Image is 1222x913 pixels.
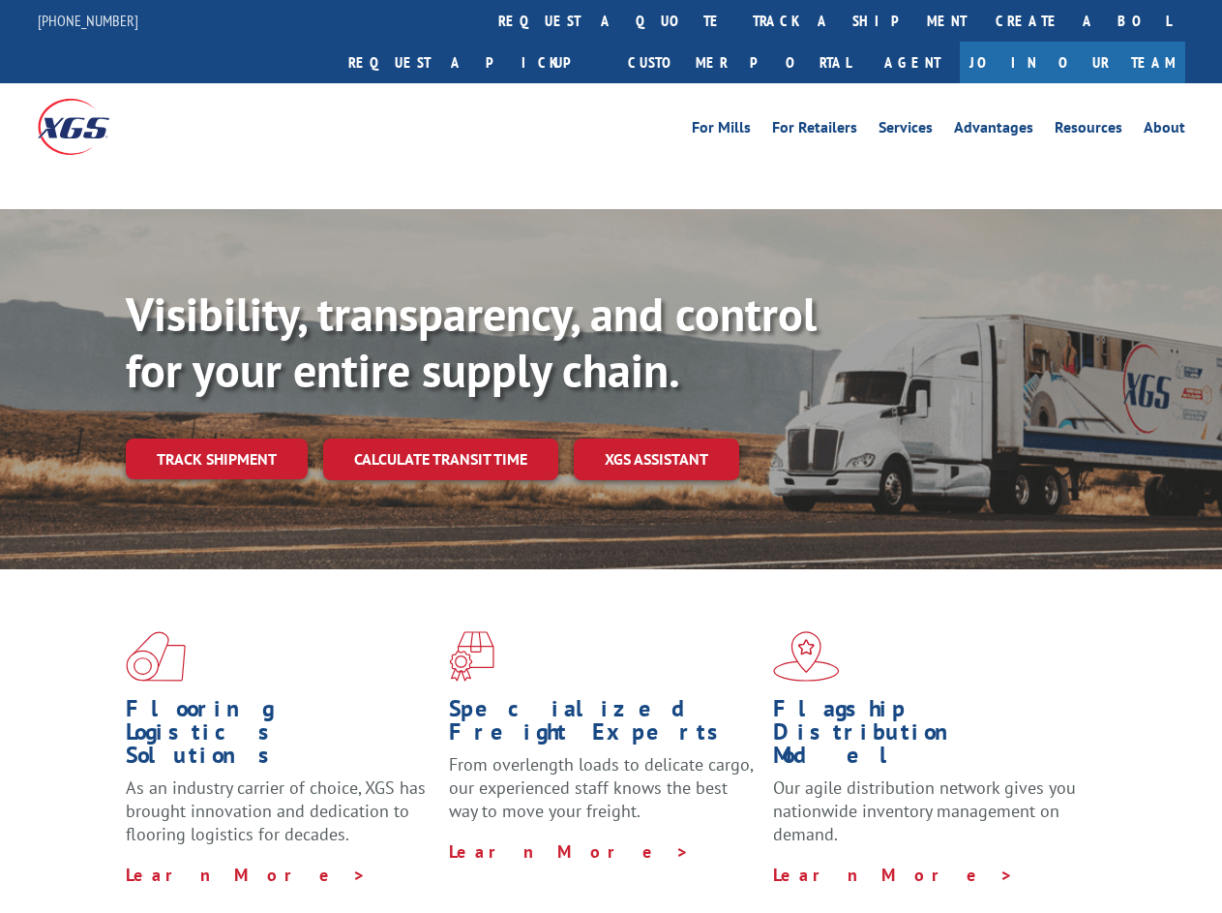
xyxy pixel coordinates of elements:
a: XGS ASSISTANT [574,439,739,480]
p: From overlength loads to delicate cargo, our experienced staff knows the best way to move your fr... [449,753,758,839]
a: Services [879,120,933,141]
a: Learn More > [449,840,690,863]
h1: Specialized Freight Experts [449,697,758,753]
a: Advantages [954,120,1033,141]
a: For Retailers [772,120,857,141]
img: xgs-icon-total-supply-chain-intelligence-red [126,631,186,682]
a: Track shipment [126,439,308,479]
h1: Flooring Logistics Solutions [126,697,434,776]
a: Resources [1055,120,1122,141]
a: For Mills [692,120,751,141]
a: Join Our Team [960,42,1185,83]
a: Learn More > [773,864,1014,886]
a: About [1144,120,1185,141]
a: Agent [865,42,960,83]
img: xgs-icon-focused-on-flooring-red [449,631,494,682]
img: xgs-icon-flagship-distribution-model-red [773,631,840,682]
span: Our agile distribution network gives you nationwide inventory management on demand. [773,776,1076,845]
a: Request a pickup [334,42,613,83]
a: Calculate transit time [323,439,558,480]
h1: Flagship Distribution Model [773,697,1082,776]
a: [PHONE_NUMBER] [38,11,138,30]
span: As an industry carrier of choice, XGS has brought innovation and dedication to flooring logistics... [126,776,426,845]
a: Learn More > [126,864,367,886]
b: Visibility, transparency, and control for your entire supply chain. [126,284,817,400]
a: Customer Portal [613,42,865,83]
